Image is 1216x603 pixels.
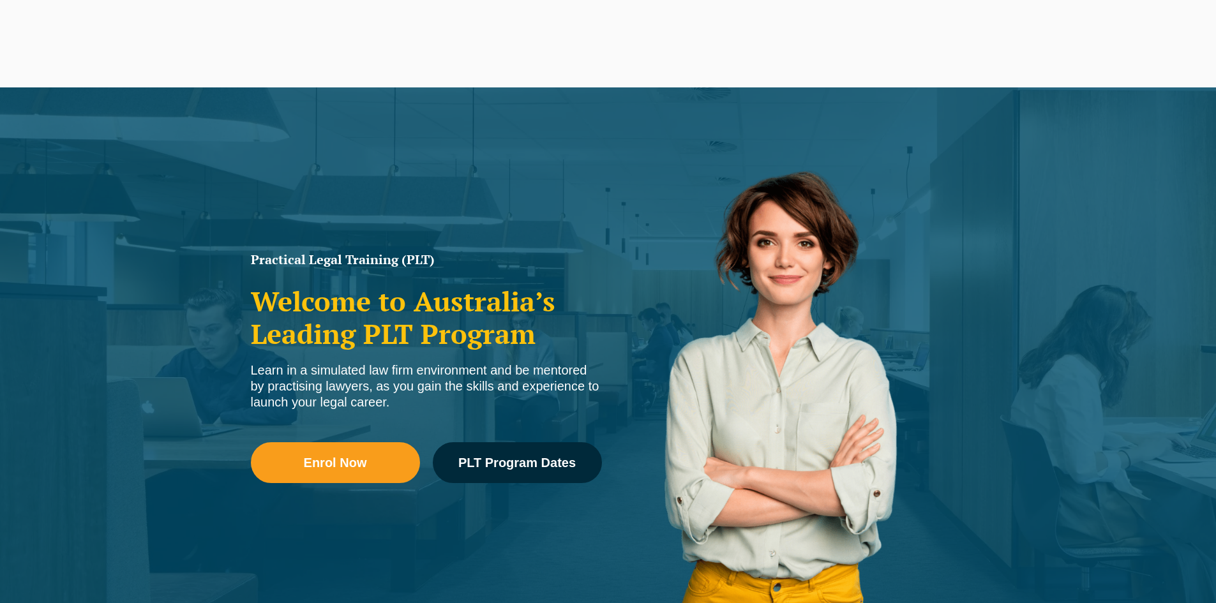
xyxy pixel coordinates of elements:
[251,442,420,483] a: Enrol Now
[251,285,602,350] h2: Welcome to Australia’s Leading PLT Program
[304,456,367,469] span: Enrol Now
[458,456,576,469] span: PLT Program Dates
[251,362,602,410] div: Learn in a simulated law firm environment and be mentored by practising lawyers, as you gain the ...
[433,442,602,483] a: PLT Program Dates
[251,253,602,266] h1: Practical Legal Training (PLT)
